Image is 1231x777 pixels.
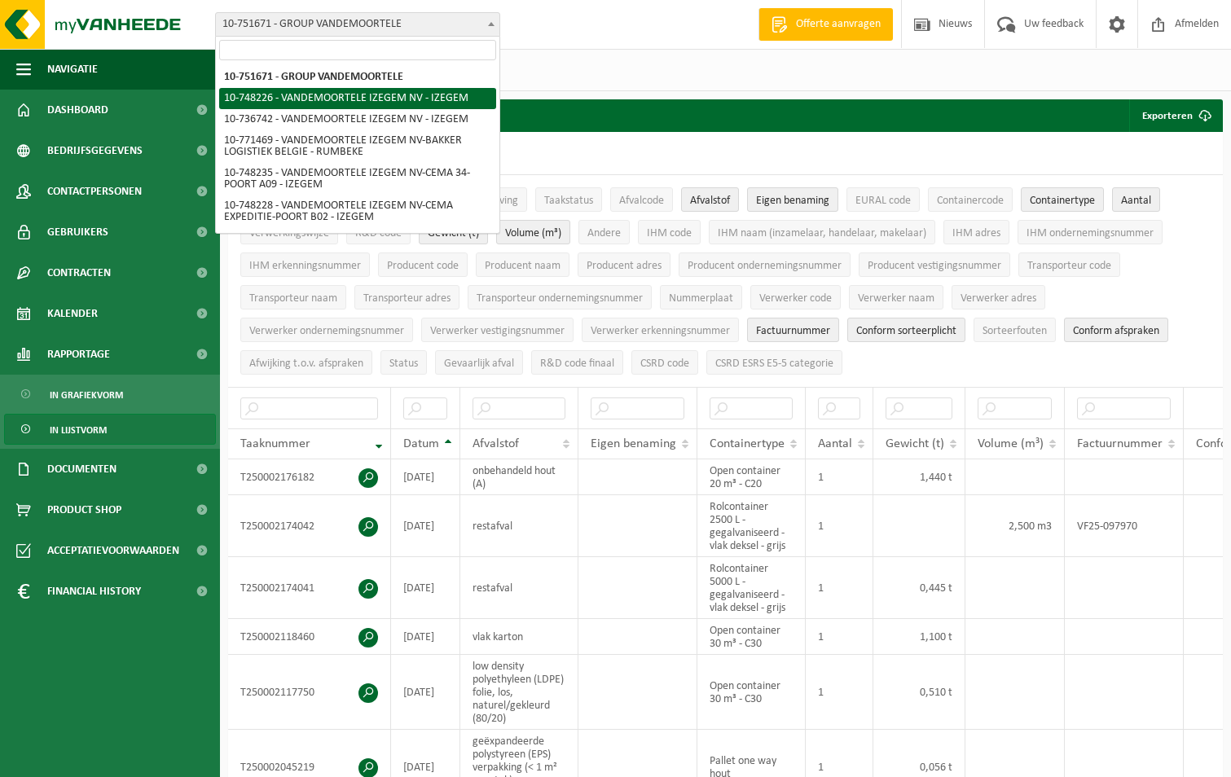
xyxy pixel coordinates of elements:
[806,557,873,619] td: 1
[1027,227,1154,239] span: IHM ondernemingsnummer
[47,293,98,334] span: Kalender
[619,195,664,207] span: Afvalcode
[476,252,569,277] button: Producent naamProducent naam: Activate to sort
[219,228,496,261] li: 10-748234 - VANDEMOORTELE IZEGEM NV-CEMA KAAI - IZEGEM
[47,49,98,90] span: Navigatie
[792,16,885,33] span: Offerte aanvragen
[631,350,698,375] button: CSRD codeCSRD code: Activate to sort
[1121,195,1151,207] span: Aantal
[380,350,427,375] button: StatusStatus: Activate to sort
[758,8,893,41] a: Offerte aanvragen
[858,292,934,305] span: Verwerker naam
[578,252,670,277] button: Producent adresProducent adres: Activate to sort
[435,350,523,375] button: Gevaarlijk afval : Activate to sort
[818,437,852,450] span: Aantal
[363,292,451,305] span: Transporteur adres
[1073,325,1159,337] span: Conform afspraken
[806,495,873,557] td: 1
[540,358,614,370] span: R&D code finaal
[228,619,391,655] td: T250002118460
[640,358,689,370] span: CSRD code
[1065,495,1184,557] td: VF25-097970
[378,252,468,277] button: Producent codeProducent code: Activate to sort
[47,171,142,212] span: Contactpersonen
[591,325,730,337] span: Verwerker erkenningsnummer
[249,260,361,272] span: IHM erkenningsnummer
[1112,187,1160,212] button: AantalAantal: Activate to sort
[591,437,676,450] span: Eigen benaming
[1077,437,1163,450] span: Factuurnummer
[460,495,578,557] td: restafval
[50,380,123,410] span: In grafiekvorm
[228,655,391,730] td: T250002117750
[709,220,935,244] button: IHM naam (inzamelaar, handelaar, makelaar)IHM naam (inzamelaar, handelaar, makelaar): Activate to...
[4,379,216,410] a: In grafiekvorm
[756,195,829,207] span: Eigen benaming
[421,318,574,342] button: Verwerker vestigingsnummerVerwerker vestigingsnummer: Activate to sort
[747,318,839,342] button: FactuurnummerFactuurnummer: Activate to sort
[582,318,739,342] button: Verwerker erkenningsnummerVerwerker erkenningsnummer: Activate to sort
[216,13,499,36] span: 10-751671 - GROUP VANDEMOORTELE
[965,495,1065,557] td: 2,500 m3
[219,88,496,109] li: 10-748226 - VANDEMOORTELE IZEGEM NV - IZEGEM
[806,619,873,655] td: 1
[228,459,391,495] td: T250002176182
[249,325,404,337] span: Verwerker ondernemingsnummer
[496,220,570,244] button: Volume (m³)Volume (m³): Activate to sort
[697,655,806,730] td: Open container 30 m³ - C30
[868,260,1001,272] span: Producent vestigingsnummer
[610,187,673,212] button: AfvalcodeAfvalcode: Activate to sort
[578,220,630,244] button: AndereAndere: Activate to sort
[4,414,216,445] a: In lijstvorm
[391,459,460,495] td: [DATE]
[847,318,965,342] button: Conform sorteerplicht : Activate to sort
[756,325,830,337] span: Factuurnummer
[485,260,561,272] span: Producent naam
[468,285,652,309] button: Transporteur ondernemingsnummerTransporteur ondernemingsnummer : Activate to sort
[391,557,460,619] td: [DATE]
[477,292,643,305] span: Transporteur ondernemingsnummer
[240,285,346,309] button: Transporteur naamTransporteur naam: Activate to sort
[806,655,873,730] td: 1
[697,619,806,655] td: Open container 30 m³ - C30
[505,227,561,239] span: Volume (m³)
[688,260,842,272] span: Producent ondernemingsnummer
[219,109,496,130] li: 10-736742 - VANDEMOORTELE IZEGEM NV - IZEGEM
[697,459,806,495] td: Open container 20 m³ - C20
[974,318,1056,342] button: SorteerfoutenSorteerfouten: Activate to sort
[47,334,110,375] span: Rapportage
[228,557,391,619] td: T250002174041
[387,260,459,272] span: Producent code
[391,495,460,557] td: [DATE]
[1018,252,1120,277] button: Transporteur codeTransporteur code: Activate to sort
[531,350,623,375] button: R&D code finaalR&amp;D code finaal: Activate to sort
[856,325,956,337] span: Conform sorteerplicht
[47,252,111,293] span: Contracten
[983,325,1047,337] span: Sorteerfouten
[647,227,692,239] span: IHM code
[444,358,514,370] span: Gevaarlijk afval
[1018,220,1163,244] button: IHM ondernemingsnummerIHM ondernemingsnummer: Activate to sort
[1064,318,1168,342] button: Conform afspraken : Activate to sort
[47,489,121,530] span: Product Shop
[460,619,578,655] td: vlak karton
[430,325,565,337] span: Verwerker vestigingsnummer
[249,292,337,305] span: Transporteur naam
[47,212,108,252] span: Gebruikers
[952,227,1000,239] span: IHM adres
[240,350,372,375] button: Afwijking t.o.v. afsprakenAfwijking t.o.v. afspraken: Activate to sort
[873,655,965,730] td: 0,510 t
[215,12,500,37] span: 10-751671 - GROUP VANDEMOORTELE
[1021,187,1104,212] button: ContainertypeContainertype: Activate to sort
[750,285,841,309] button: Verwerker codeVerwerker code: Activate to sort
[690,195,730,207] span: Afvalstof
[759,292,832,305] span: Verwerker code
[846,187,920,212] button: EURAL codeEURAL code: Activate to sort
[219,130,496,163] li: 10-771469 - VANDEMOORTELE IZEGEM NV-BAKKER LOGISTIEK BELGIE - RUMBEKE
[389,358,418,370] span: Status
[219,195,496,228] li: 10-748228 - VANDEMOORTELE IZEGEM NV-CEMA EXPEDITIE-POORT B02 - IZEGEM
[587,227,621,239] span: Andere
[806,459,873,495] td: 1
[1027,260,1111,272] span: Transporteur code
[240,318,413,342] button: Verwerker ondernemingsnummerVerwerker ondernemingsnummer: Activate to sort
